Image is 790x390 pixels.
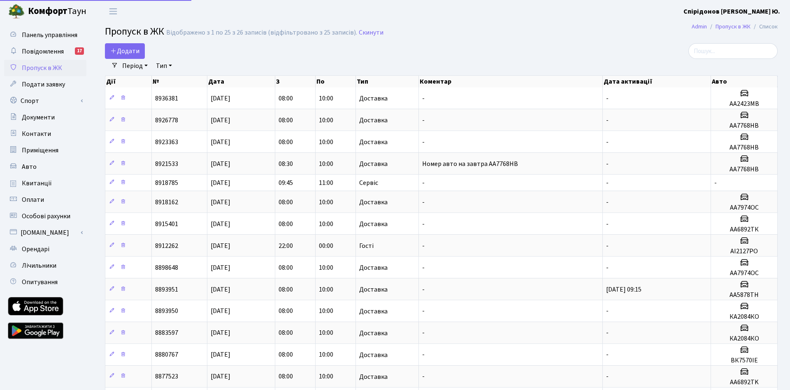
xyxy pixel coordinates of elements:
[155,285,178,294] span: 8893951
[359,161,388,167] span: Доставка
[4,76,86,93] a: Подати заявку
[422,285,425,294] span: -
[119,59,151,73] a: Період
[319,159,333,168] span: 10:00
[606,241,609,250] span: -
[4,60,86,76] a: Пропуск в ЖК
[714,166,774,173] h5: АА7768НВ
[211,94,230,103] span: [DATE]
[4,224,86,241] a: [DOMAIN_NAME]
[319,116,333,125] span: 10:00
[22,30,77,40] span: Панель управління
[716,22,750,31] a: Пропуск в ЖК
[359,352,388,358] span: Доставка
[279,220,293,229] span: 08:00
[319,372,333,381] span: 10:00
[279,138,293,147] span: 08:00
[4,274,86,290] a: Опитування
[22,146,58,155] span: Приміщення
[606,350,609,360] span: -
[714,178,717,187] span: -
[279,329,293,338] span: 08:00
[155,138,178,147] span: 8923363
[8,3,25,20] img: logo.png
[711,76,778,87] th: Авто
[279,350,293,360] span: 08:00
[103,5,123,18] button: Переключити навігацію
[22,162,37,171] span: Авто
[4,93,86,109] a: Спорт
[422,220,425,229] span: -
[356,76,419,87] th: Тип
[155,263,178,272] span: 8898648
[319,263,333,272] span: 10:00
[4,142,86,159] a: Приміщення
[4,159,86,175] a: Авто
[22,195,44,204] span: Оплати
[166,29,357,37] div: Відображено з 1 по 25 з 26 записів (відфільтровано з 25 записів).
[207,76,275,87] th: Дата
[714,204,774,212] h5: АА7974ОС
[22,63,62,72] span: Пропуск в ЖК
[359,199,388,206] span: Доставка
[316,76,356,87] th: По
[359,243,374,249] span: Гості
[422,178,425,187] span: -
[606,285,641,294] span: [DATE] 09:15
[155,372,178,381] span: 8877523
[359,374,388,380] span: Доставка
[606,198,609,207] span: -
[359,180,378,186] span: Сервіс
[606,329,609,338] span: -
[606,178,609,187] span: -
[422,116,425,125] span: -
[211,198,230,207] span: [DATE]
[155,178,178,187] span: 8918785
[28,5,67,18] b: Комфорт
[22,129,51,138] span: Контакти
[683,7,780,16] b: Спірідонов [PERSON_NAME] Ю.
[714,144,774,152] h5: АА7768НВ
[22,261,56,270] span: Лічильники
[319,220,333,229] span: 10:00
[211,178,230,187] span: [DATE]
[606,263,609,272] span: -
[359,308,388,315] span: Доставка
[275,76,316,87] th: З
[279,198,293,207] span: 08:00
[22,212,70,221] span: Особові рахунки
[422,94,425,103] span: -
[22,47,64,56] span: Повідомлення
[211,241,230,250] span: [DATE]
[319,285,333,294] span: 10:00
[4,126,86,142] a: Контакти
[279,307,293,316] span: 08:00
[606,94,609,103] span: -
[22,113,55,122] span: Документи
[279,285,293,294] span: 08:00
[155,220,178,229] span: 8915401
[279,241,293,250] span: 22:00
[714,248,774,255] h5: АІ2127РО
[211,263,230,272] span: [DATE]
[279,159,293,168] span: 08:30
[714,378,774,386] h5: AA6892TK
[22,80,65,89] span: Подати заявку
[155,307,178,316] span: 8893950
[105,24,164,39] span: Пропуск в ЖК
[319,329,333,338] span: 10:00
[155,350,178,360] span: 8880767
[319,138,333,147] span: 10:00
[279,94,293,103] span: 08:00
[211,285,230,294] span: [DATE]
[606,116,609,125] span: -
[359,286,388,293] span: Доставка
[714,291,774,299] h5: АА5878ТН
[419,76,603,87] th: Коментар
[606,220,609,229] span: -
[211,350,230,360] span: [DATE]
[211,116,230,125] span: [DATE]
[4,191,86,208] a: Оплати
[28,5,86,19] span: Таун
[4,257,86,274] a: Лічильники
